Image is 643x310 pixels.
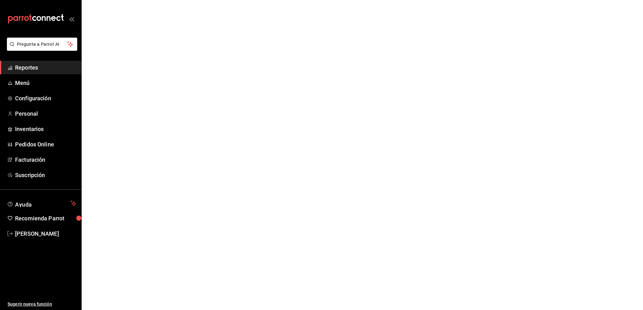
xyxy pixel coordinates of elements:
a: Pregunta a Parrot AI [4,45,77,52]
span: Sugerir nueva función [8,301,76,307]
span: Pedidos Online [15,140,76,149]
span: Facturación [15,155,76,164]
span: Ayuda [15,200,68,207]
span: Configuración [15,94,76,102]
span: Inventarios [15,125,76,133]
span: Suscripción [15,171,76,179]
span: [PERSON_NAME] [15,229,76,238]
span: Personal [15,109,76,118]
span: Reportes [15,63,76,72]
button: Pregunta a Parrot AI [7,38,77,51]
button: open_drawer_menu [69,16,74,21]
span: Pregunta a Parrot AI [17,41,68,48]
span: Recomienda Parrot [15,214,76,223]
span: Menú [15,79,76,87]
